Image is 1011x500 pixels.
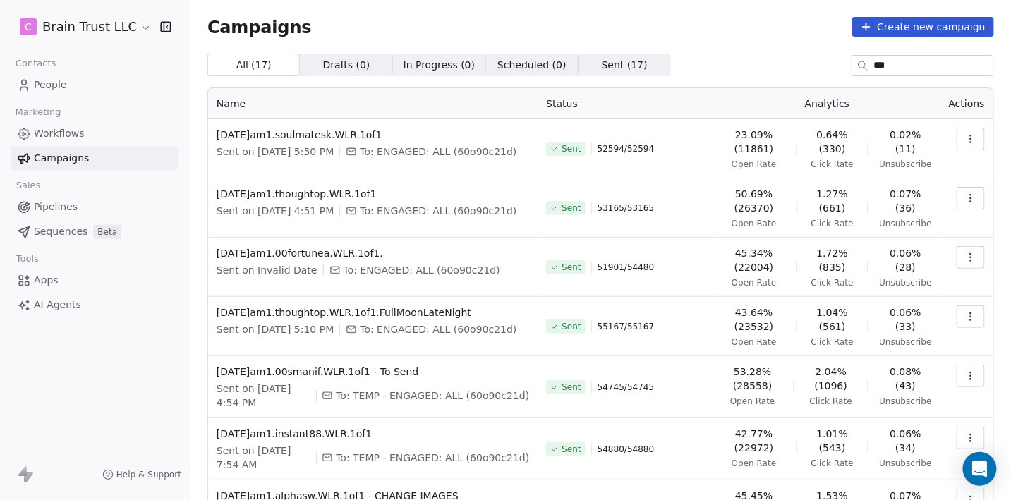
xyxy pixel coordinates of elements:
[208,88,538,119] th: Name
[102,469,181,480] a: Help & Support
[360,145,516,159] span: To: ENGAGED: ALL (60o90c21d)
[93,225,121,239] span: Beta
[809,305,856,334] span: 1.04% (561)
[25,20,32,34] span: C
[207,17,312,37] span: Campaigns
[732,218,777,229] span: Open Rate
[852,17,994,37] button: Create new campaign
[810,396,852,407] span: Click Rate
[880,427,932,455] span: 0.06% (34)
[34,298,81,312] span: AI Agents
[217,187,529,201] span: [DATE]am1.thoughtop.WLR.1of1
[722,128,785,156] span: 23.09% (11861)
[11,293,178,317] a: AI Agents
[880,159,932,170] span: Unsubscribe
[11,147,178,170] a: Campaigns
[562,202,581,214] span: Sent
[562,382,581,393] span: Sent
[732,277,777,288] span: Open Rate
[598,444,655,455] span: 54880 / 54880
[714,88,940,119] th: Analytics
[880,128,932,156] span: 0.02% (11)
[323,58,370,73] span: Drafts ( 0 )
[217,322,334,336] span: Sent on [DATE] 5:10 PM
[722,246,785,274] span: 45.34% (22004)
[880,336,932,348] span: Unsubscribe
[598,321,655,332] span: 55167 / 55167
[722,305,785,334] span: 43.64% (23532)
[10,175,47,196] span: Sales
[34,126,85,141] span: Workflows
[217,204,334,218] span: Sent on [DATE] 4:51 PM
[880,365,932,393] span: 0.08% (43)
[811,336,854,348] span: Click Rate
[880,305,932,334] span: 0.06% (33)
[538,88,714,119] th: Status
[336,451,529,465] span: To: TEMP - ENGAGED: ALL (60o90c21d)
[34,78,67,92] span: People
[217,145,334,159] span: Sent on [DATE] 5:50 PM
[217,444,310,472] span: Sent on [DATE] 7:54 AM
[42,18,137,36] span: Brain Trust LLC
[880,187,932,215] span: 0.07% (36)
[811,277,854,288] span: Click Rate
[11,122,178,145] a: Workflows
[11,195,178,219] a: Pipelines
[497,58,567,73] span: Scheduled ( 0 )
[811,159,854,170] span: Click Rate
[806,365,856,393] span: 2.04% (1096)
[598,202,655,214] span: 53165 / 53165
[880,246,932,274] span: 0.06% (28)
[10,248,44,269] span: Tools
[217,128,529,142] span: [DATE]am1.soulmatesk.WLR.1of1
[217,365,529,379] span: [DATE]am1.00smanif.WLR.1of1 - To Send
[562,321,581,332] span: Sent
[732,336,777,348] span: Open Rate
[811,458,854,469] span: Click Rate
[11,220,178,243] a: SequencesBeta
[809,187,856,215] span: 1.27% (661)
[598,262,655,273] span: 51901 / 54480
[217,305,529,319] span: [DATE]am1.thoughtop.WLR.1of1.FullMoonLateNight
[34,200,78,214] span: Pipelines
[880,396,932,407] span: Unsubscribe
[880,218,932,229] span: Unsubscribe
[940,88,993,119] th: Actions
[217,427,529,441] span: [DATE]am1.instant88.WLR.1of1
[880,458,932,469] span: Unsubscribe
[34,224,87,239] span: Sequences
[17,15,150,39] button: CBrain Trust LLC
[730,396,775,407] span: Open Rate
[360,322,516,336] span: To: ENGAGED: ALL (60o90c21d)
[34,151,89,166] span: Campaigns
[809,427,856,455] span: 1.01% (543)
[811,218,854,229] span: Click Rate
[880,277,932,288] span: Unsubscribe
[809,128,856,156] span: 0.64% (330)
[562,143,581,154] span: Sent
[11,269,178,292] a: Apps
[602,58,648,73] span: Sent ( 17 )
[809,246,856,274] span: 1.72% (835)
[562,444,581,455] span: Sent
[732,458,777,469] span: Open Rate
[722,365,782,393] span: 53.28% (28558)
[598,143,655,154] span: 52594 / 52594
[732,159,777,170] span: Open Rate
[722,187,785,215] span: 50.69% (26370)
[404,58,476,73] span: In Progress ( 0 )
[217,263,317,277] span: Sent on Invalid Date
[9,102,67,123] span: Marketing
[562,262,581,273] span: Sent
[9,53,62,74] span: Contacts
[217,382,310,410] span: Sent on [DATE] 4:54 PM
[360,204,516,218] span: To: ENGAGED: ALL (60o90c21d)
[963,452,997,486] div: Open Intercom Messenger
[217,246,529,260] span: [DATE]am1.00fortunea.WLR.1of1.
[722,427,785,455] span: 42.77% (22972)
[344,263,500,277] span: To: ENGAGED: ALL (60o90c21d)
[11,73,178,97] a: People
[34,273,59,288] span: Apps
[598,382,655,393] span: 54745 / 54745
[336,389,529,403] span: To: TEMP - ENGAGED: ALL (60o90c21d)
